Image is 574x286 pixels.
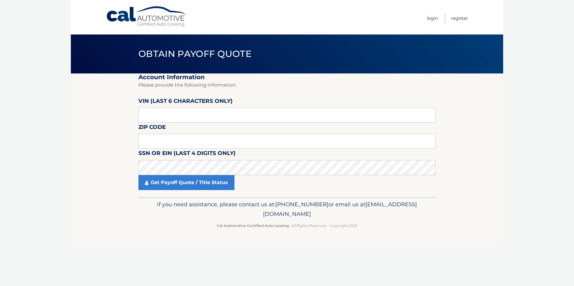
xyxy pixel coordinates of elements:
a: Login [427,13,438,23]
h2: Account Information [138,73,436,81]
p: - All Rights Reserved - Copyright 2025 [142,222,432,229]
label: VIN (last 6 characters only) [138,97,233,108]
span: Obtain Payoff Quote [138,48,252,59]
label: SSN or EIN (last 4 digits only) [138,149,236,160]
a: Register [451,13,468,23]
p: If you need assistance, please contact us at: or email us at [142,200,432,219]
a: Cal Automotive [106,6,187,27]
span: [PHONE_NUMBER] [275,201,328,208]
a: Get Payoff Quote / Title Status [138,175,234,190]
p: Please provide the following information. [138,81,436,89]
strong: Cal Automotive Certified Auto Leasing [217,223,289,228]
label: Zip Code [138,123,166,134]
